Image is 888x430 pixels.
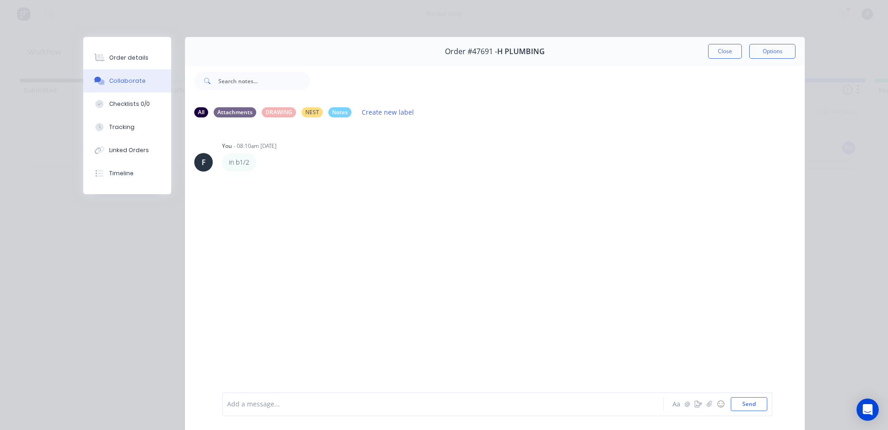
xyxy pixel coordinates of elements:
[83,46,171,69] button: Order details
[109,54,148,62] div: Order details
[83,69,171,92] button: Collaborate
[749,44,795,59] button: Options
[682,399,693,410] button: @
[357,106,419,118] button: Create new label
[708,44,742,59] button: Close
[109,146,149,154] div: Linked Orders
[83,116,171,139] button: Tracking
[229,158,249,167] p: in b1/2
[222,142,232,150] div: You
[234,142,277,150] div: - 08:10am [DATE]
[671,399,682,410] button: Aa
[262,107,296,117] div: DRAWING
[218,72,310,90] input: Search notes...
[731,397,767,411] button: Send
[497,47,545,56] span: H PLUMBING
[109,100,150,108] div: Checklists 0/0
[194,107,208,117] div: All
[109,169,134,178] div: Timeline
[445,47,497,56] span: Order #47691 -
[83,162,171,185] button: Timeline
[857,399,879,421] div: Open Intercom Messenger
[109,123,135,131] div: Tracking
[715,399,726,410] button: ☺
[302,107,323,117] div: NEST
[83,139,171,162] button: Linked Orders
[83,92,171,116] button: Checklists 0/0
[202,157,206,168] div: F
[109,77,146,85] div: Collaborate
[328,107,351,117] div: Notes
[214,107,256,117] div: Attachments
